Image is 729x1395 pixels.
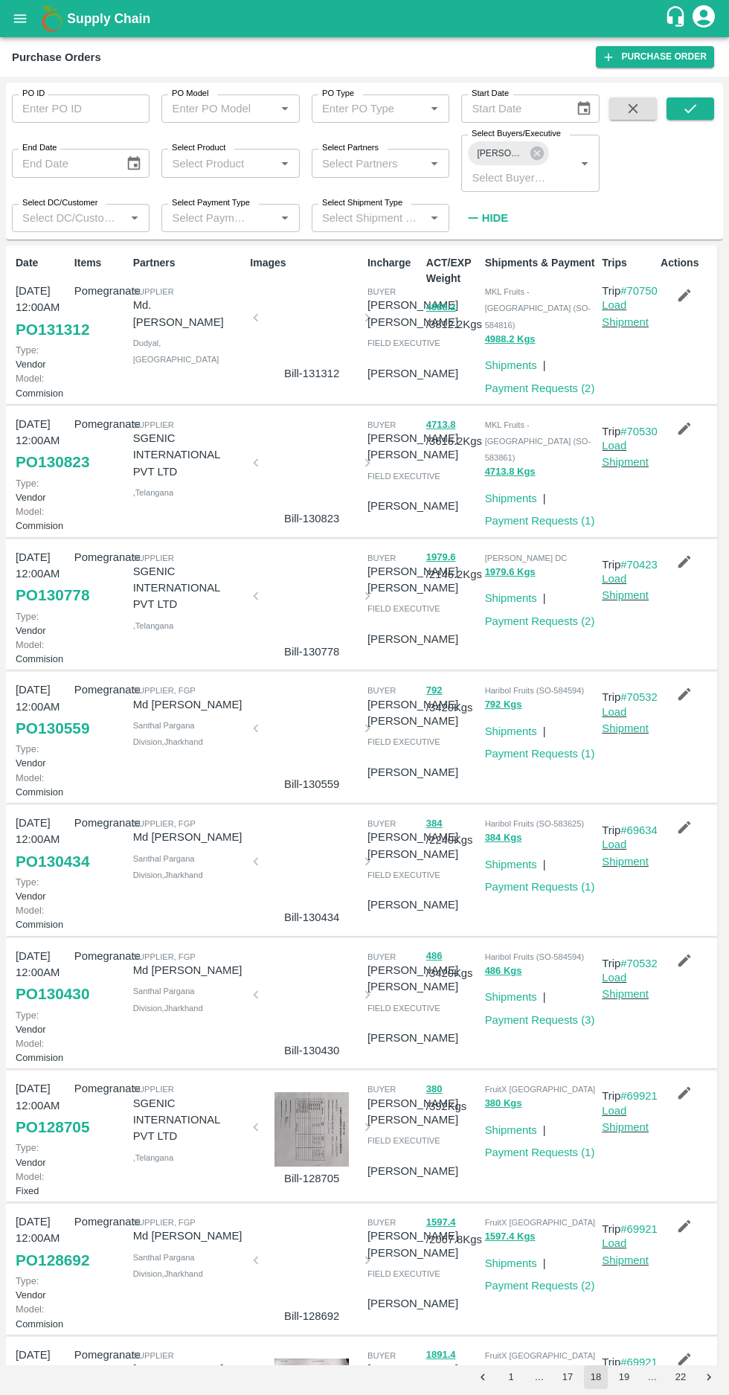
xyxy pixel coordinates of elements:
span: Model: [16,373,44,384]
button: 1597.4 [426,1214,456,1231]
span: field executive [367,604,440,613]
div: | [537,351,546,373]
label: Select Partners [322,142,379,154]
a: Shipments [485,359,537,371]
span: Model: [16,772,44,783]
p: Vendor [16,343,68,371]
p: / 2146.2 Kgs [426,549,479,583]
p: Trip [602,955,658,972]
p: ACT/EXP Weight [426,255,479,286]
button: 4988.2 [426,299,456,316]
p: Trip [602,1354,658,1370]
p: Images [250,255,362,271]
p: [PERSON_NAME] [PERSON_NAME] [367,297,458,330]
span: MKL Fruits - [GEOGRAPHIC_DATA] (SO-584816) [485,287,591,330]
button: Choose date [120,150,148,178]
span: field executive [367,339,440,347]
span: FruitX [GEOGRAPHIC_DATA] [485,1351,596,1360]
p: [PERSON_NAME] [133,1361,245,1377]
p: / 3420 Kgs [426,948,479,982]
span: Supplier [133,554,174,562]
p: / 3420 Kgs [426,682,479,716]
p: Trip [602,1221,658,1237]
input: Select Payment Type [166,208,251,228]
p: Bill-130430 [262,1042,362,1059]
p: Bill-128692 [262,1308,362,1324]
a: Load Shipment [602,838,649,867]
p: Trip [602,283,658,299]
label: PO Type [322,88,354,100]
button: 792 Kgs [485,696,522,713]
p: Trip [602,1088,658,1104]
a: Load Shipment [602,1105,649,1133]
a: Payment Requests (1) [485,881,595,893]
span: MKL Fruits - [GEOGRAPHIC_DATA] (SO-583861) [485,420,591,463]
span: field executive [367,870,440,879]
span: Supplier [133,420,174,429]
p: / 1891.4 Kgs [426,1347,479,1381]
span: [PERSON_NAME] [PERSON_NAME] [468,146,533,161]
a: PO128692 [16,1247,89,1274]
p: Trip [602,557,658,573]
input: Start Date [461,94,563,123]
label: Select Product [172,142,225,154]
a: #69921 [620,1090,658,1102]
p: Pomegranate [74,682,127,698]
span: field executive [367,1136,440,1145]
p: Vendor [16,875,68,903]
strong: Hide [482,212,508,224]
div: … [527,1370,551,1385]
button: Open [425,99,444,118]
button: open drawer [3,1,37,36]
a: #70532 [620,958,658,969]
p: Bill-130823 [262,510,362,527]
p: Pomegranate [74,1347,127,1363]
p: Incharge [367,255,420,271]
span: Haribol Fruits (SO-584594) [485,686,585,695]
a: Shipments [485,592,537,604]
span: Supplier, FGP [133,819,196,828]
p: Bill-130778 [262,644,362,660]
span: Supplier [133,1351,174,1360]
p: Fixed [16,1170,68,1198]
a: Purchase Order [596,46,714,68]
p: [PERSON_NAME] [367,1295,458,1312]
button: Go to previous page [471,1365,495,1389]
a: Payment Requests (1) [485,748,595,760]
button: page 18 [584,1365,608,1389]
span: field executive [367,472,440,481]
button: 1891.4 [426,1347,456,1364]
label: Select Buyers/Executive [472,128,561,140]
p: [DATE] 12:00AM [16,1213,68,1247]
p: SGENIC INTERNATIONAL PVT LTD [133,430,245,480]
label: Select Shipment Type [322,197,402,209]
div: | [537,850,546,873]
p: Vendor [16,1141,68,1169]
label: PO ID [22,88,45,100]
button: 384 [426,815,443,833]
input: Enter PO Type [316,99,420,118]
span: Type: [16,876,39,888]
a: PO130823 [16,449,89,475]
span: Santhal Pargana Division , Jharkhand [133,721,203,746]
nav: pagination navigation [469,1365,723,1389]
span: buyer [367,554,396,562]
p: Vendor [16,1008,68,1036]
input: Select Partners [316,153,420,173]
b: Supply Chain [67,11,150,26]
span: field executive [367,1269,440,1278]
span: Type: [16,1275,39,1286]
div: | [537,717,546,740]
button: Open [125,208,144,228]
a: PO128705 [16,1114,89,1141]
button: 380 [426,1081,443,1098]
a: PO130434 [16,848,89,875]
p: Pomegranate [74,283,127,299]
span: buyer [367,686,396,695]
p: [PERSON_NAME] [367,498,458,514]
span: field executive [367,1004,440,1013]
p: Date [16,255,68,271]
span: Haribol Fruits (SO-583625) [485,819,585,828]
input: Enter PO ID [12,94,150,123]
span: Model: [16,905,44,916]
